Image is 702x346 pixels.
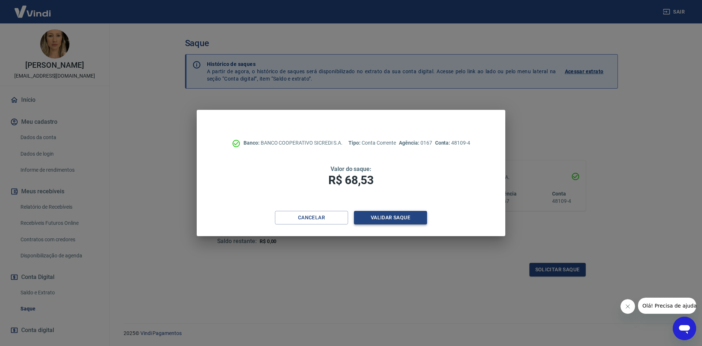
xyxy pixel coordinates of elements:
p: Conta Corrente [348,139,396,147]
span: Olá! Precisa de ajuda? [4,5,61,11]
p: 0167 [399,139,432,147]
iframe: Mensagem da empresa [638,298,696,314]
button: Validar saque [354,211,427,224]
span: Tipo: [348,140,362,146]
span: Agência: [399,140,420,146]
span: Banco: [244,140,261,146]
iframe: Botão para abrir a janela de mensagens [673,317,696,340]
span: Valor do saque: [331,165,371,172]
iframe: Fechar mensagem [620,299,635,314]
p: BANCO COOPERATIVO SICREDI S.A. [244,139,343,147]
span: R$ 68,53 [328,173,374,187]
span: Conta: [435,140,452,146]
button: Cancelar [275,211,348,224]
p: 48109-4 [435,139,470,147]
